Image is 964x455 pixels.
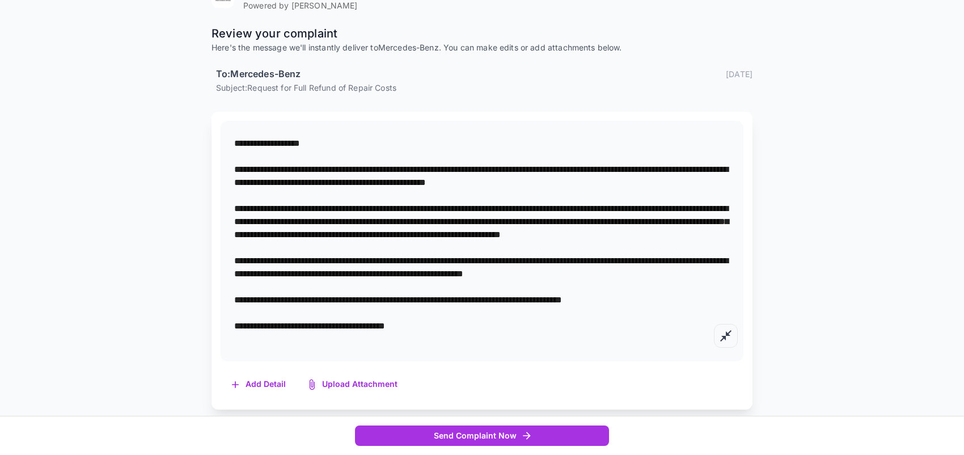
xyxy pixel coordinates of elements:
[297,373,409,396] button: Upload Attachment
[355,425,609,446] button: Send Complaint Now
[212,25,752,42] p: Review your complaint
[726,68,752,80] p: [DATE]
[216,82,752,94] p: Subject: Request for Full Refund of Repair Costs
[212,42,752,53] p: Here's the message we'll instantly deliver to Mercedes-Benz . You can make edits or add attachmen...
[216,67,301,82] h6: To: Mercedes-Benz
[221,373,297,396] button: Add Detail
